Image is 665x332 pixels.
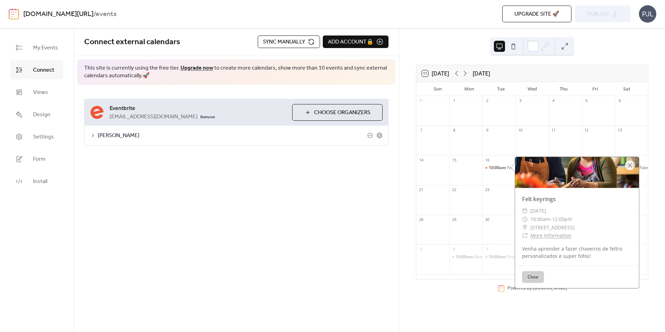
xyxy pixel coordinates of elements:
span: Eventbrite [110,104,287,113]
div: 6 [451,246,457,252]
div: 31 [418,98,424,103]
a: Views [10,83,63,102]
span: Form [33,155,46,164]
div: Sat [611,82,642,96]
button: Close [522,271,544,283]
a: Form [10,150,63,168]
div: 7 [418,128,424,133]
div: Felt keyrings [482,165,515,171]
div: Pinecone reindeer ornaments [482,254,515,260]
span: Settings [33,133,54,141]
img: eventbrite [90,105,104,119]
div: Beaded icicle decorations [449,254,482,260]
button: 11[DATE] [419,69,451,78]
div: Tue [485,82,516,96]
div: ​ [522,223,528,232]
div: ​ [522,207,528,215]
span: Design [33,111,50,119]
div: 2 [484,98,490,103]
span: 10:00am [489,165,507,171]
span: Choose Organizers [314,109,370,117]
span: 10:00am [489,254,507,260]
div: 10 [518,128,523,133]
span: [EMAIL_ADDRESS][DOMAIN_NAME] [110,113,198,121]
a: My Events [10,38,63,57]
div: 16 [484,157,490,163]
div: 7 [484,246,490,252]
div: 8 [451,128,457,133]
div: 12 [584,128,589,133]
div: [DATE] [473,69,490,78]
div: 14 [418,157,424,163]
div: 5 [584,98,589,103]
img: logo [9,8,19,19]
div: Powered by [507,285,567,291]
div: 13 [617,128,622,133]
a: [DOMAIN_NAME][URL] [23,8,94,21]
span: [PERSON_NAME] [98,132,367,140]
span: Connect external calendars [84,34,180,50]
span: Remove [200,114,215,120]
b: events [96,8,117,21]
span: Install [33,177,47,186]
a: Felt keyrings [522,195,556,203]
b: / [94,8,96,21]
span: 12:00pm [552,215,572,223]
div: Sun [422,82,454,96]
div: 3 [518,98,523,103]
span: Connect [33,66,54,74]
button: Choose Organizers [292,104,383,121]
button: Sync manually [258,35,320,48]
span: 10:00am [530,215,550,223]
div: 6 [617,98,622,103]
div: Wed [516,82,548,96]
div: 22 [451,187,457,192]
span: - [550,215,552,223]
a: Connect [10,61,63,79]
div: 15 [451,157,457,163]
div: Felt keyrings [507,165,531,171]
span: Sync manually [263,38,305,46]
div: 9 [484,128,490,133]
span: My Events [33,44,58,52]
span: Upgrade site 🚀 [514,10,559,18]
div: 23 [484,187,490,192]
div: 21 [418,187,424,192]
div: 28 [418,217,424,222]
span: This site is currently using the free tier. to create more calendars, show more than 10 events an... [84,64,388,80]
div: 29 [451,217,457,222]
a: Settings [10,127,63,146]
div: 4 [551,98,556,103]
a: More Information [530,232,571,239]
span: 10:00am [456,254,474,260]
div: Venha aprender a fazer chaveiros de feltro personalizados e super fofos! [515,245,639,260]
div: Thu [548,82,579,96]
div: Mon [454,82,485,96]
div: 30 [484,217,490,222]
div: 5 [418,246,424,252]
div: PJL [639,5,656,23]
div: 1 [451,98,457,103]
div: Fri [579,82,611,96]
button: Upgrade site 🚀 [502,6,571,22]
div: Pinecone reindeer ornaments [507,254,565,260]
div: ​ [522,231,528,240]
a: Design [10,105,63,124]
div: 11 [551,128,556,133]
div: ​ [522,215,528,223]
span: [STREET_ADDRESS] [530,223,575,232]
span: [DATE] [530,207,546,215]
a: Upgrade now [181,63,213,73]
span: Views [33,88,48,97]
div: Beaded icicle decorations [474,254,524,260]
a: Install [10,172,63,191]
